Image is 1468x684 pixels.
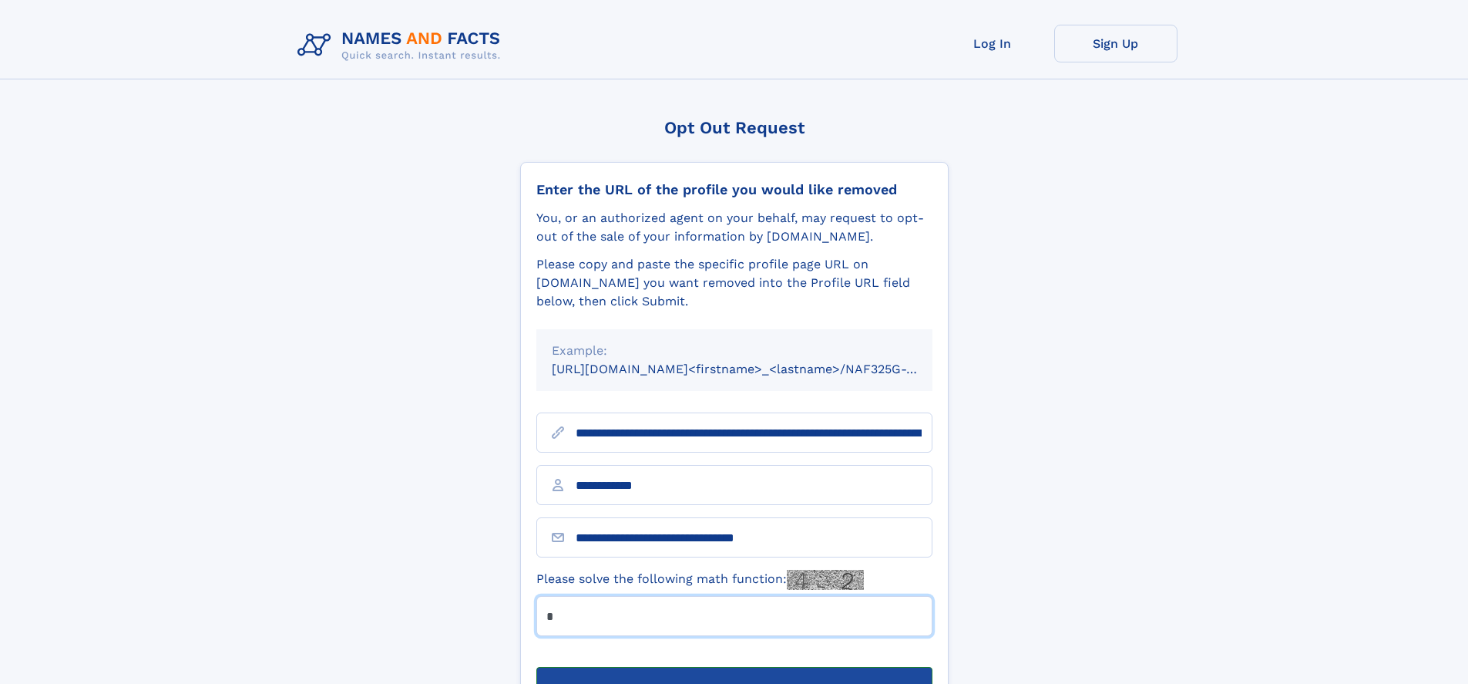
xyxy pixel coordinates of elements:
[291,25,513,66] img: Logo Names and Facts
[520,118,949,137] div: Opt Out Request
[536,209,932,246] div: You, or an authorized agent on your behalf, may request to opt-out of the sale of your informatio...
[931,25,1054,62] a: Log In
[536,570,864,590] label: Please solve the following math function:
[552,342,917,360] div: Example:
[536,181,932,198] div: Enter the URL of the profile you would like removed
[1054,25,1177,62] a: Sign Up
[536,255,932,311] div: Please copy and paste the specific profile page URL on [DOMAIN_NAME] you want removed into the Pr...
[552,362,962,376] small: [URL][DOMAIN_NAME]<firstname>_<lastname>/NAF325G-xxxxxxxx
